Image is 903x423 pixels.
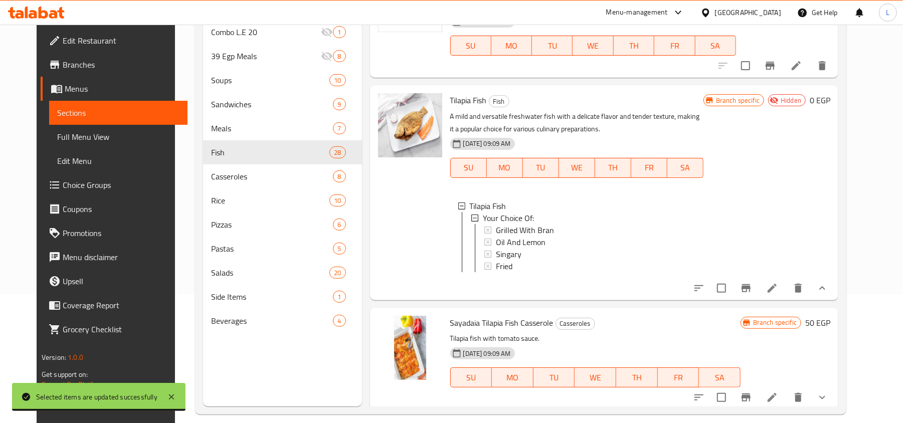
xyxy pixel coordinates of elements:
[211,170,333,182] span: Casseroles
[49,125,188,149] a: Full Menu View
[333,170,345,182] div: items
[203,140,362,164] div: Fish28
[211,194,330,206] span: Rice
[42,378,105,391] a: Support.OpsPlatform
[487,158,523,178] button: MO
[687,385,711,409] button: sort-choices
[616,367,658,387] button: TH
[715,7,781,18] div: [GEOGRAPHIC_DATA]
[63,203,179,215] span: Coupons
[63,179,179,191] span: Choice Groups
[734,276,758,300] button: Branch-specific-item
[211,291,333,303] div: Side Items
[329,74,345,86] div: items
[333,244,345,254] span: 5
[492,367,533,387] button: MO
[712,96,764,105] span: Branch specific
[211,122,333,134] span: Meals
[527,160,555,175] span: TU
[573,36,613,56] button: WE
[330,268,345,278] span: 20
[211,26,321,38] span: Combo L.E 20
[63,275,179,287] span: Upsell
[532,36,573,56] button: TU
[203,237,362,261] div: Pastas5
[662,370,695,385] span: FR
[333,220,345,230] span: 6
[614,36,654,56] button: TH
[450,110,703,135] p: A mild and versatile freshwater fish with a delicate flavor and tender texture, making it a popul...
[450,367,492,387] button: SU
[203,285,362,309] div: Side Items1
[450,158,487,178] button: SU
[203,92,362,116] div: Sandwiches9
[36,391,157,402] div: Selected items are updated successfully
[620,370,654,385] span: TH
[606,7,668,19] div: Menu-management
[41,53,188,77] a: Branches
[758,54,782,78] button: Branch-specific-item
[575,367,616,387] button: WE
[333,52,345,61] span: 8
[711,387,732,408] span: Select to update
[459,139,515,148] span: [DATE] 09:09 AM
[211,219,333,231] span: Pizzas
[333,28,345,37] span: 1
[459,349,515,358] span: [DATE] 09:09 AM
[203,44,362,68] div: 39 Egp Meals8
[211,98,333,110] span: Sandwiches
[559,158,595,178] button: WE
[495,39,528,53] span: MO
[211,267,330,279] span: Salads
[57,131,179,143] span: Full Menu View
[658,39,691,53] span: FR
[703,370,737,385] span: SA
[810,54,834,78] button: delete
[489,95,509,107] div: Fish
[333,100,345,109] span: 9
[330,196,345,205] span: 10
[735,55,756,76] span: Select to update
[203,68,362,92] div: Soups10
[711,278,732,299] span: Select to update
[816,282,828,294] svg: Show Choices
[41,293,188,317] a: Coverage Report
[810,385,834,409] button: show more
[523,158,559,178] button: TU
[42,368,88,381] span: Get support on:
[329,194,345,206] div: items
[203,188,362,213] div: Rice10
[687,276,711,300] button: sort-choices
[333,243,345,255] div: items
[491,160,519,175] span: MO
[496,260,512,272] span: Fried
[333,292,345,302] span: 1
[211,243,333,255] span: Pastas
[63,59,179,71] span: Branches
[450,93,487,108] span: Tilapia Fish
[496,370,529,385] span: MO
[211,50,321,62] span: 39 Egp Meals
[49,149,188,173] a: Edit Menu
[211,146,330,158] span: Fish
[563,160,591,175] span: WE
[203,261,362,285] div: Salads20
[378,93,442,157] img: Tilapia Fish
[42,351,66,364] span: Version:
[57,107,179,119] span: Sections
[671,160,699,175] span: SA
[211,74,330,86] span: Soups
[699,367,741,387] button: SA
[455,39,487,53] span: SU
[333,315,345,327] div: items
[321,26,333,38] svg: Inactive section
[667,158,703,178] button: SA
